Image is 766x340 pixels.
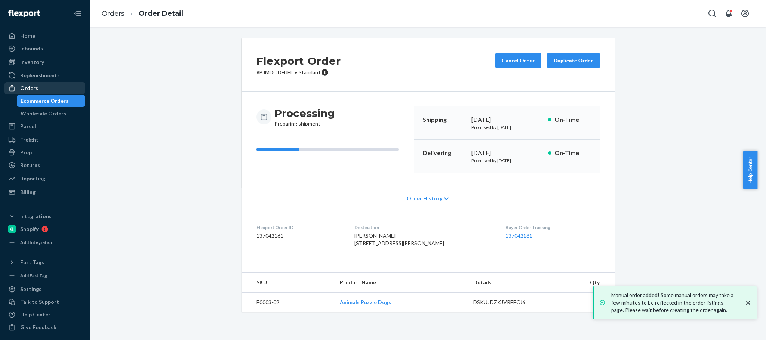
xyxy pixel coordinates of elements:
dd: 137042161 [256,232,343,239]
button: Open Search Box [705,6,720,21]
a: Settings [4,283,85,295]
td: 1 [550,293,614,312]
h3: Processing [274,106,335,120]
h2: Flexport Order [256,53,341,69]
p: # BJMDODHJEL [256,69,341,76]
div: Home [20,32,35,40]
a: Orders [4,82,85,94]
span: • [295,69,297,75]
a: Prep [4,146,85,158]
div: Freight [20,136,39,143]
a: Inventory [4,56,85,68]
div: Help Center [20,311,50,318]
dt: Destination [354,224,493,231]
p: Promised by [DATE] [471,157,542,164]
p: Shipping [423,115,465,124]
button: Cancel Order [495,53,541,68]
div: Orders [20,84,38,92]
div: Prep [20,149,32,156]
a: Reporting [4,173,85,185]
span: Standard [299,69,320,75]
div: DSKU: DZKJVREECJ6 [473,299,544,306]
button: Duplicate Order [547,53,600,68]
div: Parcel [20,123,36,130]
th: SKU [242,273,334,293]
img: Flexport logo [8,10,40,17]
td: E0003-02 [242,293,334,312]
div: Add Fast Tag [20,272,47,279]
ol: breadcrumbs [96,3,189,25]
a: Order Detail [139,9,183,18]
p: Promised by [DATE] [471,124,542,130]
a: 137042161 [505,232,532,239]
div: Reporting [20,175,45,182]
a: Talk to Support [4,296,85,308]
div: Integrations [20,213,52,220]
a: Ecommerce Orders [17,95,86,107]
button: Integrations [4,210,85,222]
div: Wholesale Orders [21,110,66,117]
a: Shopify [4,223,85,235]
a: Billing [4,186,85,198]
div: Returns [20,161,40,169]
div: Add Integration [20,239,53,245]
p: Manual order added! Some manual orders may take a few minutes to be reflected in the order listin... [611,291,737,314]
button: Close Navigation [70,6,85,21]
dt: Buyer Order Tracking [505,224,600,231]
div: Preparing shipment [274,106,335,127]
a: Home [4,30,85,42]
span: [PERSON_NAME] [STREET_ADDRESS][PERSON_NAME] [354,232,444,246]
a: Add Integration [4,238,85,247]
th: Details [467,273,550,293]
th: Product Name [334,273,467,293]
div: Give Feedback [20,324,56,331]
div: Ecommerce Orders [21,97,68,105]
a: Wholesale Orders [17,108,86,120]
div: [DATE] [471,115,542,124]
dt: Flexport Order ID [256,224,343,231]
p: Delivering [423,149,465,157]
svg: close toast [744,299,752,306]
div: Duplicate Order [554,57,593,64]
a: Orders [102,9,124,18]
button: Open account menu [738,6,753,21]
th: Qty [550,273,614,293]
div: Settings [20,285,41,293]
div: Shopify [20,225,39,233]
button: Fast Tags [4,256,85,268]
div: Billing [20,188,36,196]
button: Open notifications [721,6,736,21]
a: Freight [4,134,85,146]
div: Inventory [20,58,44,66]
p: On-Time [554,149,591,157]
div: Fast Tags [20,259,44,266]
div: Talk to Support [20,298,59,306]
a: Parcel [4,120,85,132]
a: Replenishments [4,69,85,81]
div: Replenishments [20,72,60,79]
div: Inbounds [20,45,43,52]
div: [DATE] [471,149,542,157]
a: Help Center [4,309,85,321]
button: Help Center [743,151,757,189]
button: Give Feedback [4,321,85,333]
a: Animals Puzzle Dogs [340,299,391,305]
a: Inbounds [4,43,85,55]
span: Order History [407,195,442,202]
a: Add Fast Tag [4,271,85,280]
p: On-Time [554,115,591,124]
a: Returns [4,159,85,171]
